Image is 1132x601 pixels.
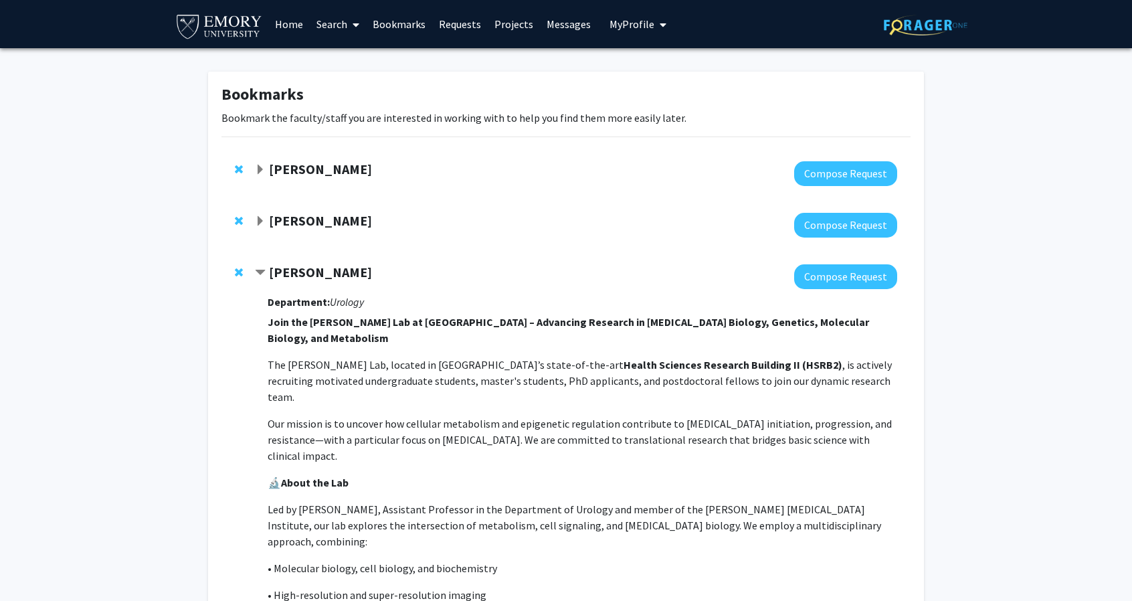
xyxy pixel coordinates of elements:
span: Contract Jianhua Xiong Bookmark [255,268,266,278]
span: Expand Charles Bou-Nader Bookmark [255,165,266,175]
button: Compose Request to Charles Bou-Nader [794,161,897,186]
strong: Join the [PERSON_NAME] Lab at [GEOGRAPHIC_DATA] – Advancing Research in [MEDICAL_DATA] Biology, G... [268,315,869,345]
a: Search [310,1,366,48]
a: Messages [540,1,597,48]
button: Compose Request to Chrystal Paulos [794,213,897,238]
span: Remove Jianhua Xiong from bookmarks [235,267,243,278]
p: • Molecular biology, cell biology, and biochemistry [268,560,897,576]
iframe: Chat [10,541,57,591]
strong: About the Lab [281,476,349,489]
img: Emory University Logo [175,11,264,41]
strong: Health Sciences Research Building II (HSRB2) [624,358,842,371]
a: Requests [432,1,488,48]
span: Remove Chrystal Paulos from bookmarks [235,216,243,226]
p: 🔬 [268,475,897,491]
a: Home [268,1,310,48]
button: Compose Request to Jianhua Xiong [794,264,897,289]
p: The [PERSON_NAME] Lab, located in [GEOGRAPHIC_DATA]’s state-of-the-art , is actively recruiting m... [268,357,897,405]
p: Led by [PERSON_NAME], Assistant Professor in the Department of Urology and member of the [PERSON_... [268,501,897,549]
img: ForagerOne Logo [884,15,967,35]
span: Remove Charles Bou-Nader from bookmarks [235,164,243,175]
a: Projects [488,1,540,48]
strong: Department: [268,295,330,309]
strong: [PERSON_NAME] [269,264,372,280]
p: Bookmark the faculty/staff you are interested in working with to help you find them more easily l... [221,110,911,126]
a: Bookmarks [366,1,432,48]
span: My Profile [609,17,654,31]
span: Expand Chrystal Paulos Bookmark [255,216,266,227]
p: Our mission is to uncover how cellular metabolism and epigenetic regulation contribute to [MEDICA... [268,416,897,464]
strong: [PERSON_NAME] [269,212,372,229]
h1: Bookmarks [221,85,911,104]
strong: [PERSON_NAME] [269,161,372,177]
i: Urology [330,295,364,309]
